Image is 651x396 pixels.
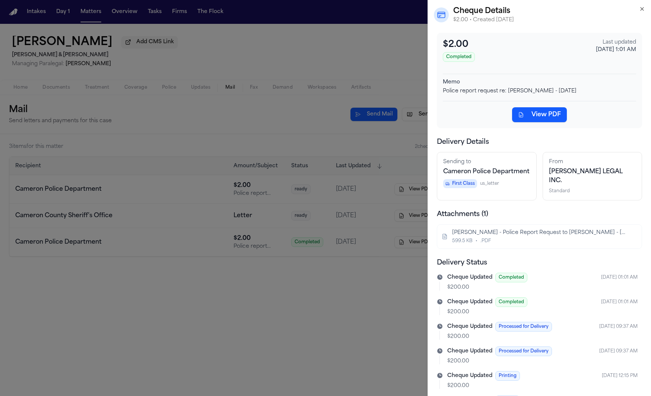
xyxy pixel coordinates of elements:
[549,169,622,184] span: Contact ID: 2ba47573-ac41-4aea-b98c-a367e53c11bf
[447,323,492,330] p: Cheque Updated
[480,181,499,187] span: us_letter
[601,299,638,305] p: [DATE] 01:01 AM
[549,188,636,194] div: Standard
[447,333,638,340] p: $200.00
[480,238,491,244] span: .PDF
[549,158,636,166] div: From
[443,169,530,175] span: Contact ID: 429511e1-3c35-4322-b6de-f0da4d8e69a4
[447,284,638,291] p: $200.00
[443,179,477,188] span: First Class
[447,308,638,316] p: $200.00
[447,298,492,306] p: Cheque Updated
[437,258,642,268] h3: Delivery Status
[437,224,642,249] div: View artifact details for B. Orr - Police Report Request to Cameron PD - 9.25.25
[437,209,642,220] h3: Attachments ( 1 )
[447,274,492,281] p: Cheque Updated
[495,346,552,356] span: Processed for Delivery
[452,229,625,237] div: B. Orr - Police Report Request to Cameron PD - 9.25.25
[443,52,475,62] span: Completed
[596,39,636,46] div: Last updated
[601,275,638,281] p: [DATE] 01:01 AM
[495,371,520,381] span: Printing
[443,88,636,95] div: Police report request re: [PERSON_NAME] - [DATE]
[447,358,638,365] p: $200.00
[443,39,596,51] div: $2.00
[447,372,492,380] p: Cheque Updated
[443,79,636,86] div: Memo
[495,322,552,332] span: Processed for Delivery
[495,297,527,307] span: Completed
[512,107,567,122] button: View PDF
[443,158,530,166] div: Sending to
[447,382,638,390] p: $200.00
[437,137,642,148] h3: Delivery Details
[476,238,477,244] span: •
[452,238,473,244] span: 599.5 KB
[602,373,638,379] p: [DATE] 12:15 PM
[453,16,645,24] p: $2.00 • Created [DATE]
[599,324,638,330] p: [DATE] 09:37 AM
[596,46,636,54] div: [DATE] 1:01 AM
[495,273,527,282] span: Completed
[447,348,492,355] p: Cheque Updated
[453,6,645,16] h2: Cheque Details
[599,348,638,354] p: [DATE] 09:37 AM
